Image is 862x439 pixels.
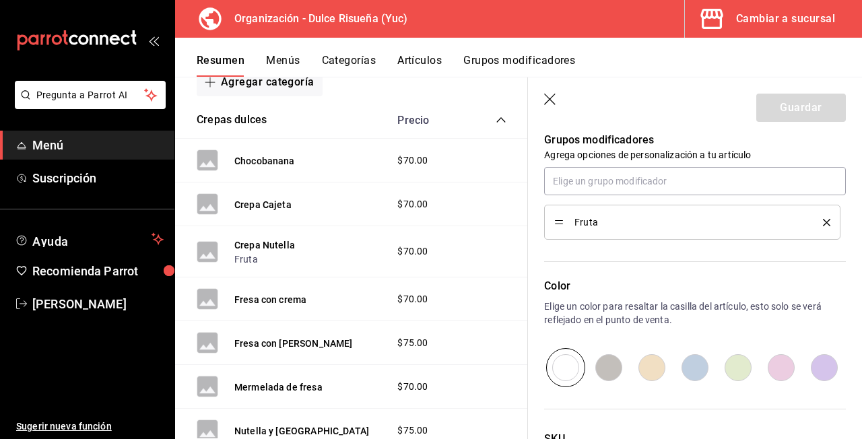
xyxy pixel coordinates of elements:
[574,217,803,227] span: Fruta
[148,35,159,46] button: open_drawer_menu
[496,114,506,125] button: collapse-category-row
[234,337,352,350] button: Fresa con [PERSON_NAME]
[266,54,300,77] button: Menús
[544,278,846,294] p: Color
[32,295,164,313] span: [PERSON_NAME]
[197,68,323,96] button: Agregar categoría
[224,11,407,27] h3: Organización - Dulce Risueña (Yuc)
[32,231,146,247] span: Ayuda
[32,136,164,154] span: Menú
[544,167,846,195] input: Elige un grupo modificador
[32,169,164,187] span: Suscripción
[9,98,166,112] a: Pregunta a Parrot AI
[234,293,306,306] button: Fresa con crema
[234,380,323,394] button: Mermelada de fresa
[736,9,835,28] div: Cambiar a sucursal
[397,424,428,438] span: $75.00
[234,154,295,168] button: Chocobanana
[384,114,470,127] div: Precio
[15,81,166,109] button: Pregunta a Parrot AI
[397,154,428,168] span: $70.00
[397,244,428,259] span: $70.00
[397,197,428,211] span: $70.00
[16,419,164,434] span: Sugerir nueva función
[814,219,830,226] button: delete
[197,54,862,77] div: navigation tabs
[397,292,428,306] span: $70.00
[197,112,267,128] button: Crepas dulces
[544,148,846,162] p: Agrega opciones de personalización a tu artículo
[397,336,428,350] span: $75.00
[397,380,428,394] span: $70.00
[234,252,258,266] button: Fruta
[234,198,292,211] button: Crepa Cajeta
[322,54,376,77] button: Categorías
[234,424,369,438] button: Nutella y [GEOGRAPHIC_DATA]
[544,132,846,148] p: Grupos modificadores
[32,262,164,280] span: Recomienda Parrot
[397,54,442,77] button: Artículos
[234,238,295,252] button: Crepa Nutella
[463,54,575,77] button: Grupos modificadores
[197,54,244,77] button: Resumen
[36,88,145,102] span: Pregunta a Parrot AI
[544,300,846,327] p: Elige un color para resaltar la casilla del artículo, esto solo se verá reflejado en el punto de ...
